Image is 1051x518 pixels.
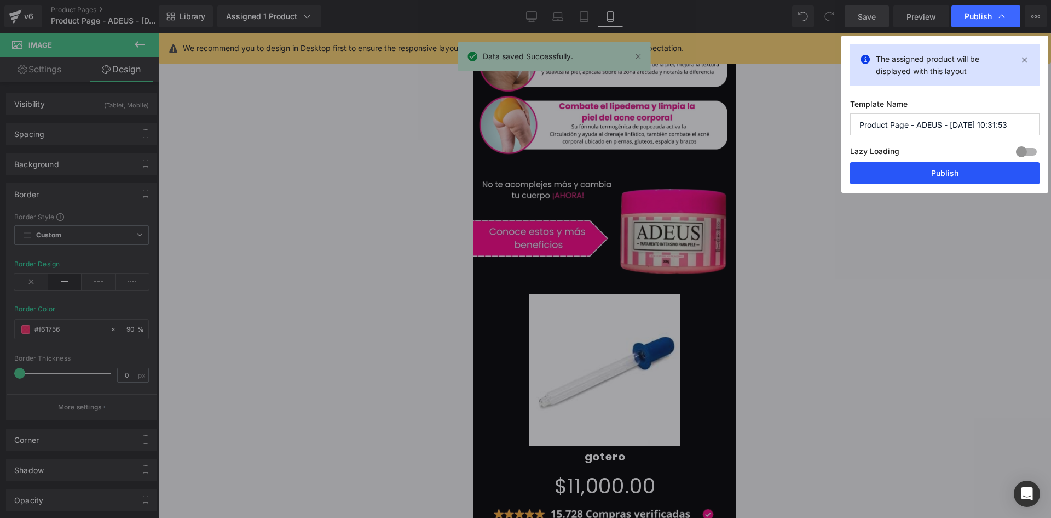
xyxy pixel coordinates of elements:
[1014,481,1040,507] div: Open Intercom Messenger
[111,417,152,430] a: gotero
[850,162,1040,184] button: Publish
[56,261,207,413] img: gotero
[850,99,1040,113] label: Template Name
[876,53,1014,77] p: The assigned product will be displayed with this layout
[965,12,992,21] span: Publish
[81,435,182,472] span: $11,000.00
[850,144,899,162] label: Lazy Loading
